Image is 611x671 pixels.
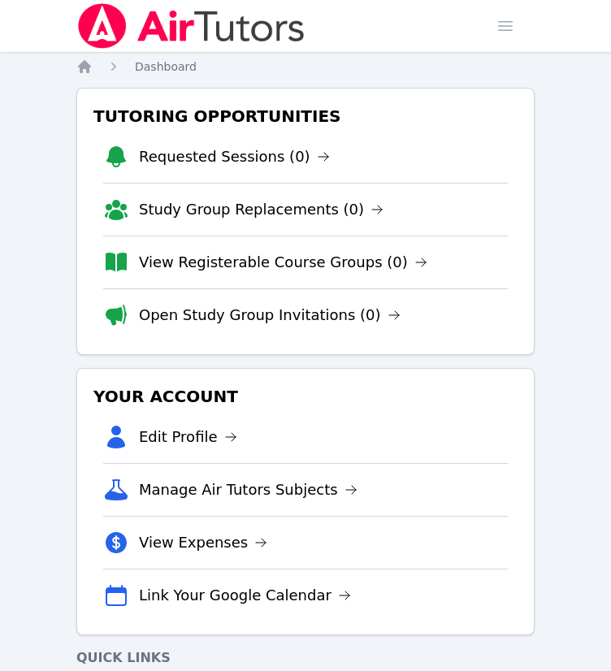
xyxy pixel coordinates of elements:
h3: Tutoring Opportunities [90,102,521,131]
a: Link Your Google Calendar [139,584,351,607]
h4: Quick Links [76,648,535,668]
img: Air Tutors [76,3,306,49]
a: Open Study Group Invitations (0) [139,304,401,327]
a: Dashboard [135,58,197,75]
a: View Registerable Course Groups (0) [139,251,427,274]
a: View Expenses [139,531,267,554]
a: Edit Profile [139,426,237,448]
span: Dashboard [135,60,197,73]
a: Study Group Replacements (0) [139,198,383,221]
a: Requested Sessions (0) [139,145,330,168]
h3: Your Account [90,382,521,411]
nav: Breadcrumb [76,58,535,75]
a: Manage Air Tutors Subjects [139,478,357,501]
